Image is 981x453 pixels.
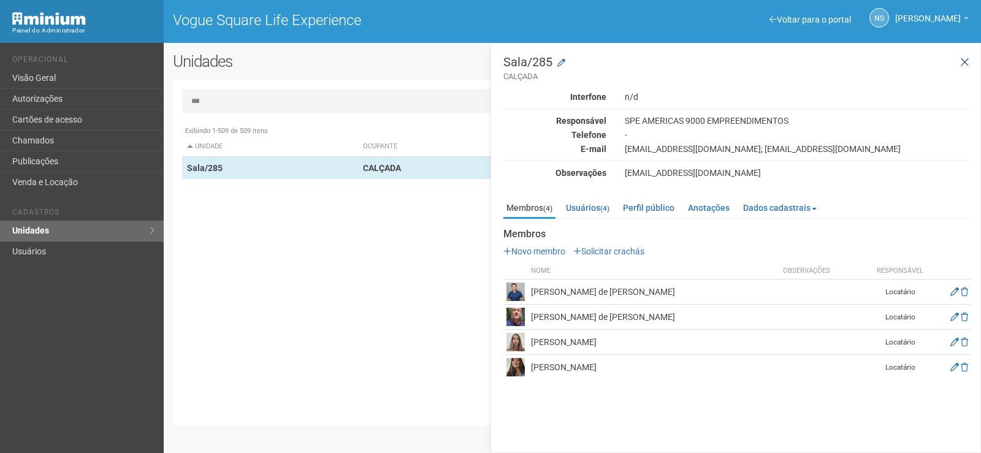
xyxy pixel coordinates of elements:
th: Unidade: activate to sort column descending [182,137,359,157]
th: Responsável [869,263,931,280]
a: Perfil público [620,199,678,217]
a: Excluir membro [961,337,968,347]
small: (4) [600,204,609,213]
a: [PERSON_NAME] [895,15,969,25]
a: Usuários(4) [563,199,613,217]
td: Locatário [869,330,931,355]
td: Locatário [869,305,931,330]
li: Cadastros [12,208,155,221]
a: Modificar a unidade [557,57,565,69]
div: [EMAIL_ADDRESS][DOMAIN_NAME] [616,167,980,178]
img: Minium [12,12,86,25]
td: [PERSON_NAME] de [PERSON_NAME] [528,280,780,305]
div: E-mail [494,143,616,154]
div: SPE AMERICAS 9000 EMPREENDIMENTOS [616,115,980,126]
div: Telefone [494,129,616,140]
h1: Vogue Square Life Experience [173,12,563,28]
th: Nome [528,263,780,280]
small: (4) [543,204,552,213]
td: Locatário [869,355,931,380]
td: [PERSON_NAME] de [PERSON_NAME] [528,305,780,330]
a: Dados cadastrais [740,199,820,217]
a: Editar membro [950,337,959,347]
div: Painel do Administrador [12,25,155,36]
div: - [616,129,980,140]
div: [EMAIL_ADDRESS][DOMAIN_NAME]; [EMAIL_ADDRESS][DOMAIN_NAME] [616,143,980,154]
th: Observações [780,263,869,280]
a: NS [869,8,889,28]
a: Voltar para o portal [769,15,851,25]
img: user.png [506,283,525,301]
li: Operacional [12,55,155,68]
h3: Sala/285 [503,56,971,82]
h2: Unidades [173,52,495,70]
img: user.png [506,333,525,351]
a: Excluir membro [961,312,968,322]
a: Novo membro [503,246,565,256]
a: Solicitar crachás [573,246,644,256]
a: Excluir membro [961,287,968,297]
span: Nicolle Silva [895,2,961,23]
td: [PERSON_NAME] [528,355,780,380]
td: [PERSON_NAME] [528,330,780,355]
div: Observações [494,167,616,178]
small: CALÇADA [503,71,971,82]
td: Locatário [869,280,931,305]
a: Editar membro [950,312,959,322]
strong: Membros [503,229,971,240]
a: Excluir membro [961,362,968,372]
strong: CALÇADA [363,163,401,173]
a: Membros(4) [503,199,555,219]
div: Exibindo 1-509 de 509 itens [182,126,963,137]
a: Editar membro [950,362,959,372]
div: Interfone [494,91,616,102]
img: user.png [506,308,525,326]
a: Editar membro [950,287,959,297]
img: user.png [506,358,525,376]
div: n/d [616,91,980,102]
div: Responsável [494,115,616,126]
strong: Sala/285 [187,163,223,173]
a: Anotações [685,199,733,217]
th: Ocupante: activate to sort column ascending [358,137,679,157]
